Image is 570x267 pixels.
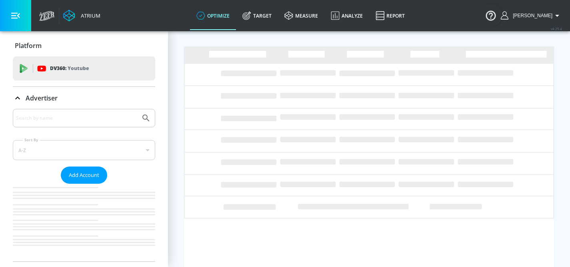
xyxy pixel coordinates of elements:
div: DV360: Youtube [13,56,155,80]
div: Advertiser [13,109,155,261]
div: Platform [13,34,155,57]
button: [PERSON_NAME] [501,11,562,20]
input: Search by name [16,113,137,123]
p: DV360: [50,64,89,73]
a: Target [236,1,278,30]
span: login as: fletcher.thornton@zefr.com [510,13,552,18]
a: Analyze [324,1,369,30]
span: Add Account [69,171,99,180]
label: Sort By [23,137,40,143]
span: v 4.25.4 [551,26,562,31]
p: Advertiser [26,94,58,102]
div: Advertiser [13,87,155,109]
a: optimize [190,1,236,30]
div: A-Z [13,140,155,160]
div: Atrium [78,12,100,19]
p: Youtube [68,64,89,72]
a: Atrium [63,10,100,22]
button: Add Account [61,167,107,184]
nav: list of Advertiser [13,184,155,261]
a: measure [278,1,324,30]
p: Platform [15,41,42,50]
a: Report [369,1,411,30]
button: Open Resource Center [480,4,502,26]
